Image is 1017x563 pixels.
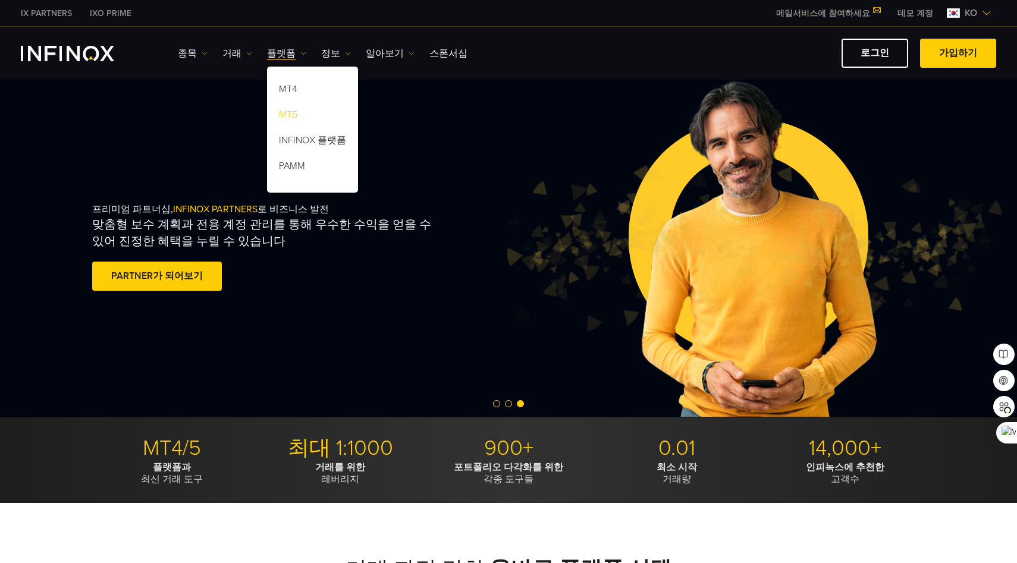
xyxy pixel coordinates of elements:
[92,216,445,250] p: 맞춤형 보수 계획과 전용 계정 관리를 통해 우수한 수익을 얻을 수 있어 진정한 혜택을 누릴 수 있습니다
[429,435,588,461] p: 900+
[267,78,358,104] a: MT4
[118,69,128,78] img: tab_keywords_by_traffic_grey.svg
[597,461,757,485] p: 거래량
[454,461,563,473] strong: 포트폴리오 다각화를 위한
[32,69,42,78] img: tab_domain_overview_orange.svg
[153,461,191,473] strong: 플랫폼과
[92,435,252,461] p: MT4/5
[960,6,982,20] span: ko
[267,155,358,181] a: PAMM
[31,31,131,40] div: Domain: [DOMAIN_NAME]
[597,435,757,461] p: 0.01
[45,70,106,78] div: Domain Overview
[12,7,81,20] a: INFINOX
[505,400,512,407] span: Go to slide 2
[315,461,365,473] strong: 거래를 위한
[806,461,884,473] strong: 인피녹스에 추천한
[765,435,925,461] p: 14,000+
[260,435,420,461] p: 최대 1:1000
[429,461,588,485] p: 각종 도구들
[920,39,996,68] a: 가입하기
[842,39,908,68] a: 로그인
[19,31,29,40] img: website_grey.svg
[517,400,524,407] span: Go to slide 3
[92,461,252,485] p: 최신 거래 도구
[889,7,942,20] a: INFINOX MENU
[33,19,58,29] div: v 4.0.25
[493,400,500,407] span: Go to slide 1
[767,8,889,18] a: 메일서비스에 참여하세요
[178,46,208,61] a: 종목
[92,184,533,313] div: 프리미엄 파트너십, 로 비즈니스 발전
[260,461,420,485] p: 레버리지
[173,203,258,215] span: INFINOX PARTNERS
[267,46,306,61] a: 플랫폼
[321,46,351,61] a: 정보
[429,46,467,61] a: 스폰서십
[222,46,252,61] a: 거래
[21,46,142,61] a: INFINOX Logo
[765,461,925,485] p: 고객수
[657,461,697,473] strong: 최소 시작
[366,46,415,61] a: 알아보기
[92,262,222,291] a: PARTNER가 되어보기
[81,7,140,20] a: INFINOX
[267,130,358,155] a: INFINOX 플랫폼
[267,104,358,130] a: MT5
[19,19,29,29] img: logo_orange.svg
[131,70,200,78] div: Keywords by Traffic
